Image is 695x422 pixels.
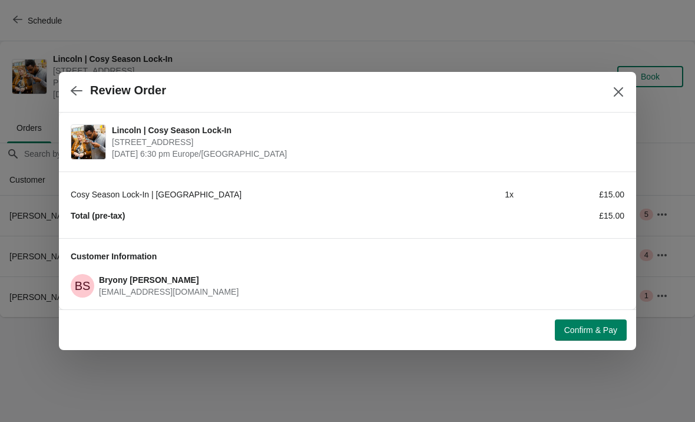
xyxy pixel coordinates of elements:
[90,84,166,97] h2: Review Order
[514,189,624,200] div: £15.00
[71,274,94,298] span: Bryony
[564,325,617,335] span: Confirm & Pay
[71,252,157,261] span: Customer Information
[99,287,239,296] span: [EMAIL_ADDRESS][DOMAIN_NAME]
[71,211,125,220] strong: Total (pre-tax)
[99,275,199,285] span: Bryony [PERSON_NAME]
[71,189,403,200] div: Cosy Season Lock-In | [GEOGRAPHIC_DATA]
[75,279,91,292] text: BS
[112,124,618,136] span: Lincoln | Cosy Season Lock-In
[555,319,627,341] button: Confirm & Pay
[112,148,618,160] span: [DATE] 6:30 pm Europe/[GEOGRAPHIC_DATA]
[403,189,514,200] div: 1 x
[608,81,629,103] button: Close
[112,136,618,148] span: [STREET_ADDRESS]
[514,210,624,222] div: £15.00
[71,125,105,159] img: Lincoln | Cosy Season Lock-In | 30 Sincil Street, Lincoln, LN5 7ET | September 11 | 6:30 pm Europ...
